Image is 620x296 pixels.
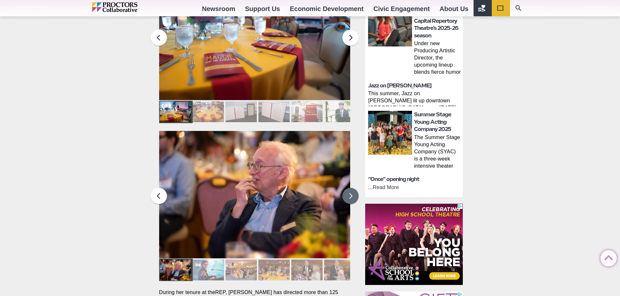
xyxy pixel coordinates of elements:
[368,111,412,155] img: thumbnail: Summer Stage Young Acting Company 2025
[368,184,461,191] p: ...
[373,185,399,190] a: Read More
[342,188,359,204] button: Next slide
[151,188,167,204] button: Previous slide
[368,83,432,89] a: Jazz on [PERSON_NAME]
[368,90,461,106] p: This summer, Jazz on [PERSON_NAME] lit up downtown [GEOGRAPHIC_DATA] every [DATE] with live, lunc...
[414,40,461,77] p: Under new Producing Artistic Director, the upcoming lineup blends fierce humor and dazzling theat...
[368,176,419,182] a: “Once” opening night
[600,251,613,264] a: Back to Top
[342,30,359,46] button: Next slide
[414,111,451,132] a: Summer Stage Young Acting Company 2025
[414,134,461,171] p: The Summer Stage Young Acting Company (SYAC) is a three‑week intensive theater program held at [G...
[414,3,458,39] a: A new era brings bold vision to Capital Repertory Theatre’s 2025-26 season
[368,3,412,46] img: thumbnail: A new era brings bold vision to Capital Repertory Theatre’s 2025-26 season
[365,204,463,285] iframe: Advertisement
[151,30,167,46] button: Previous slide
[92,2,165,12] img: Proctors logo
